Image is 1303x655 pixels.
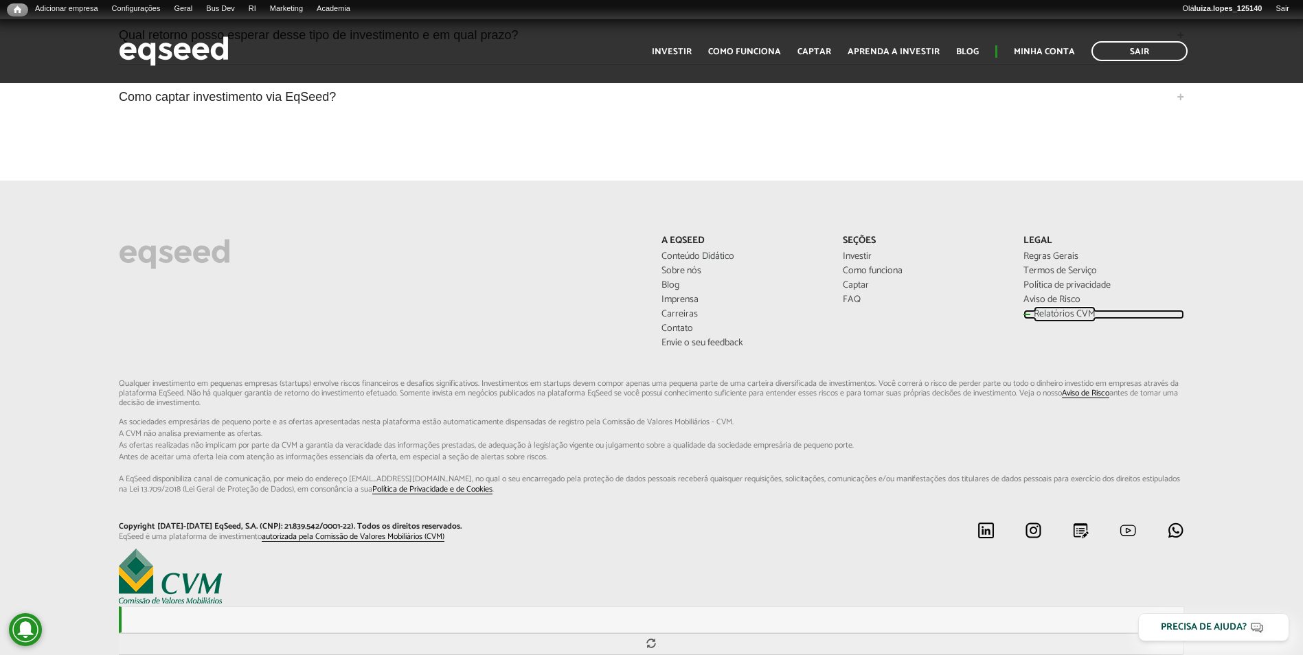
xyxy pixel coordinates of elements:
a: Regras Gerais [1023,252,1183,262]
a: Política de privacidade [1023,281,1183,290]
a: Aviso de Risco [1023,295,1183,305]
a: FAQ [843,295,1003,305]
a: Academia [310,3,357,14]
a: Carreiras [661,310,822,319]
img: EqSeed é uma plataforma de investimento autorizada pela Comissão de Valores Mobiliários (CVM) [119,549,222,604]
a: Contato [661,324,822,334]
a: Bus Dev [199,3,242,14]
a: Adicionar empresa [28,3,105,14]
a: Minha conta [1014,47,1075,56]
span: Início [14,5,21,14]
p: Copyright [DATE]-[DATE] EqSeed, S.A. (CNPJ: 21.839.542/0001-22). Todos os direitos reservados. [119,522,641,531]
p: Legal [1023,235,1183,247]
a: Investir [652,47,692,56]
a: Sobre nós [661,266,822,276]
a: Configurações [105,3,168,14]
span: As sociedades empresárias de pequeno porte e as ofertas apresentadas nesta plataforma estão aut... [119,418,1184,426]
img: EqSeed [119,33,229,69]
p: Qualquer investimento em pequenas empresas (startups) envolve riscos financeiros e desafios signi... [119,379,1184,495]
span: Antes de aceitar uma oferta leia com atenção as informações essenciais da oferta, em especial... [119,453,1184,461]
img: linkedin.svg [977,522,995,539]
img: EqSeed Logo [119,235,230,273]
a: Aviso de Risco [1062,389,1109,398]
a: Relatórios CVM [1023,310,1183,319]
a: Investir [843,252,1003,262]
a: Conteúdo Didático [661,252,822,262]
p: A EqSeed [661,235,822,247]
a: Imprensa [661,295,822,305]
a: Captar [843,281,1003,290]
a: Captar [797,47,831,56]
a: Como captar investimento via EqSeed? [119,78,1184,115]
a: Política de Privacidade e de Cookies [372,485,492,494]
a: Marketing [263,3,310,14]
img: instagram.svg [1025,522,1042,539]
a: Como funciona [843,266,1003,276]
p: Seções [843,235,1003,247]
span: A CVM não analisa previamente as ofertas. [119,430,1184,438]
a: Blog [956,47,979,56]
a: Aprenda a investir [848,47,940,56]
span: As ofertas realizadas não implicam por parte da CVM a garantia da veracidade das informações p... [119,441,1184,450]
img: whatsapp.svg [1167,522,1184,539]
a: Início [7,3,28,16]
img: youtube.svg [1120,522,1137,539]
a: Geral [167,3,199,14]
a: Como funciona [708,47,781,56]
strong: luiza.lopes_125140 [1194,4,1262,12]
p: EqSeed é uma plataforma de investimento [119,532,641,542]
a: Blog [661,281,822,290]
a: Oláluiza.lopes_125140 [1175,3,1269,14]
a: Sair [1269,3,1296,14]
a: autorizada pela Comissão de Valores Mobiliários (CVM) [262,533,444,542]
img: blog.svg [1072,522,1089,539]
a: Envie o seu feedback [661,338,822,348]
a: Sair [1091,41,1188,61]
a: Termos de Serviço [1023,266,1183,276]
a: RI [242,3,263,14]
